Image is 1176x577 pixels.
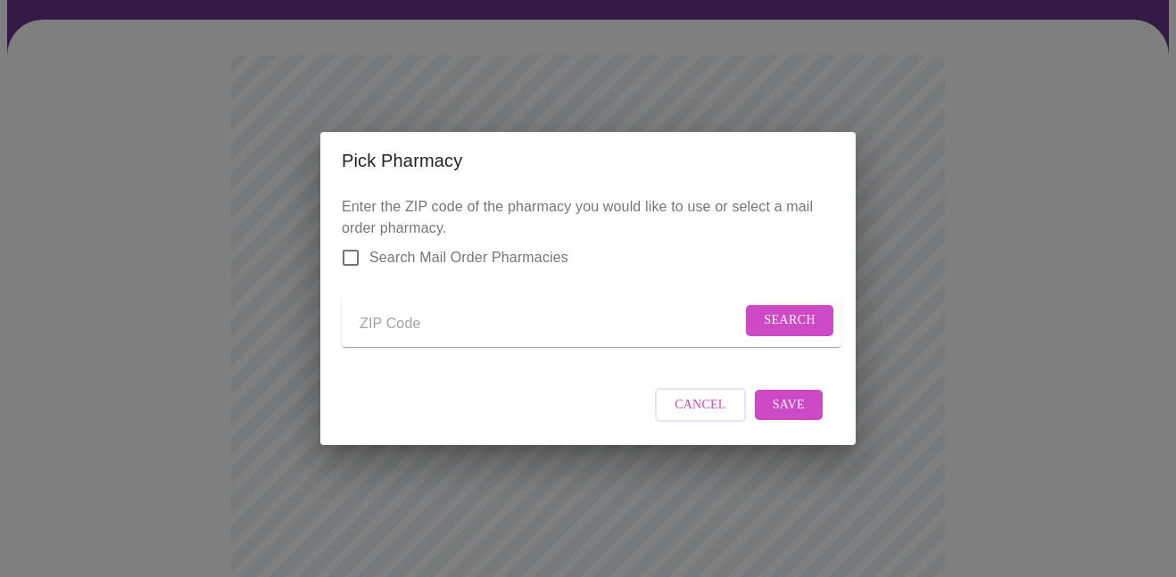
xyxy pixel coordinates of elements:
[369,247,568,268] span: Search Mail Order Pharmacies
[755,390,823,421] button: Save
[773,394,805,416] span: Save
[360,309,741,338] input: Send a message to your care team
[675,394,726,416] span: Cancel
[764,309,816,332] span: Search
[342,196,834,361] p: Enter the ZIP code of the pharmacy you would like to use or select a mail order pharmacy.
[342,146,834,175] h2: Pick Pharmacy
[746,305,833,336] button: Search
[655,388,746,423] button: Cancel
